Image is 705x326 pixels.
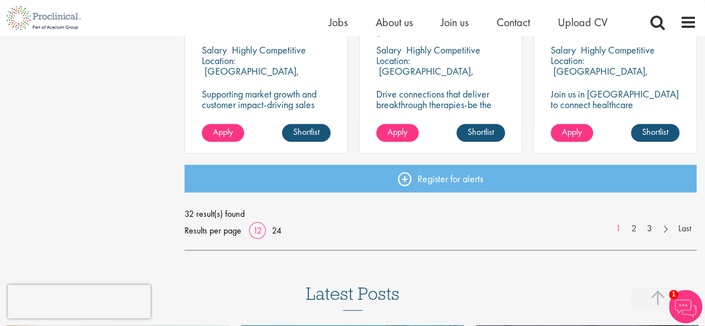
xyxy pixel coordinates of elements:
a: 1 [610,222,626,235]
span: Salary [202,43,227,56]
span: Apply [562,126,582,138]
a: 12 [249,224,266,236]
a: Upload CV [558,15,607,30]
h3: Latest Posts [306,284,400,310]
a: Shortlist [282,124,330,142]
p: [GEOGRAPHIC_DATA], [GEOGRAPHIC_DATA] [376,65,474,88]
p: Highly Competitive [581,43,655,56]
a: Apply [202,124,244,142]
p: Highly Competitive [232,43,306,56]
a: Shortlist [456,124,505,142]
a: Last [673,222,697,235]
span: Salary [551,43,576,56]
a: Shortlist [631,124,679,142]
span: Location: [202,54,236,67]
span: Apply [387,126,407,138]
span: 1 [669,290,678,299]
a: Contact [497,15,530,30]
span: Apply [213,126,233,138]
a: Register for alerts [184,164,697,192]
p: [GEOGRAPHIC_DATA], [GEOGRAPHIC_DATA] [202,65,299,88]
a: 24 [268,224,285,236]
a: Apply [376,124,419,142]
p: Join us in [GEOGRAPHIC_DATA] to connect healthcare professionals with breakthrough therapies and ... [551,89,679,142]
p: Drive connections that deliver breakthrough therapies-be the link between innovation and impact i... [376,89,505,131]
p: [GEOGRAPHIC_DATA], [GEOGRAPHIC_DATA] [551,65,648,88]
span: Location: [376,54,410,67]
img: Chatbot [669,290,702,323]
a: 3 [641,222,658,235]
a: Jobs [329,15,348,30]
p: Supporting market growth and customer impact-driving sales and marketing excellence across DACH i... [202,89,330,142]
a: Join us [441,15,469,30]
iframe: reCAPTCHA [8,285,150,318]
p: Highly Competitive [406,43,480,56]
a: About us [376,15,413,30]
span: Location: [551,54,585,67]
a: 2 [626,222,642,235]
span: Salary [376,43,401,56]
span: Results per page [184,222,241,239]
span: 32 result(s) found [184,205,697,222]
a: Apply [551,124,593,142]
